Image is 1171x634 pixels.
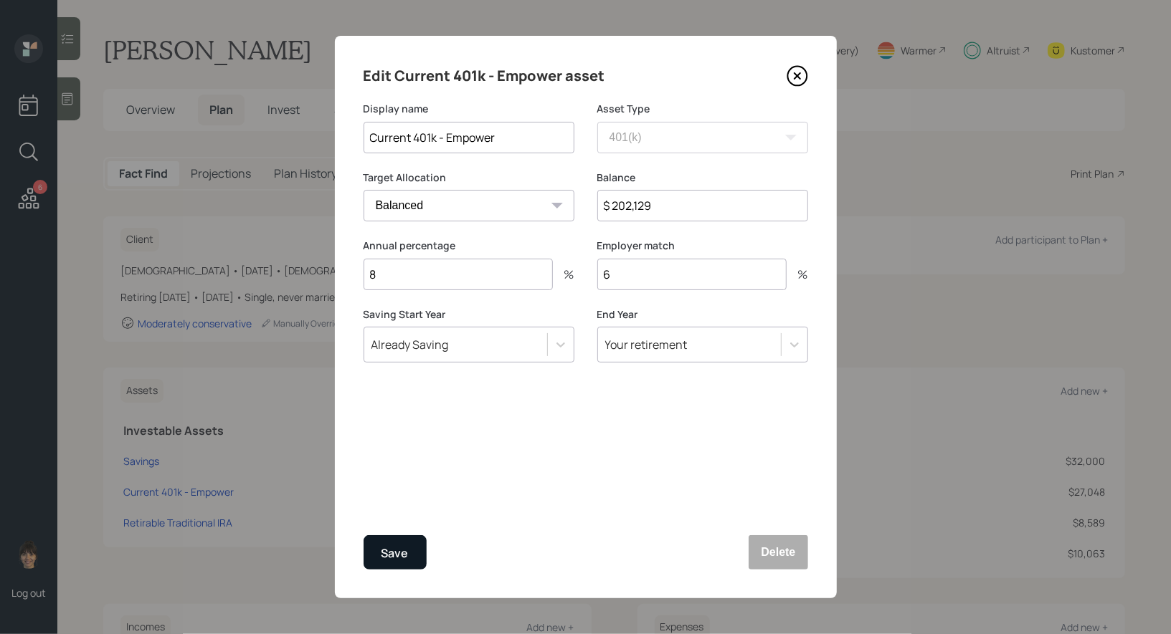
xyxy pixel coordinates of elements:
[364,535,427,570] button: Save
[597,170,808,185] label: Balance
[597,102,808,116] label: Asset Type
[364,64,605,87] h4: Edit Current 401k - Empower asset
[597,307,808,322] label: End Year
[749,535,807,570] button: Delete
[371,337,449,352] div: Already Saving
[605,337,688,352] div: Your retirement
[364,307,574,322] label: Saving Start Year
[364,102,574,116] label: Display name
[597,239,808,253] label: Employer match
[787,269,808,280] div: %
[553,269,574,280] div: %
[381,544,409,563] div: Save
[364,239,574,253] label: Annual percentage
[364,170,574,185] label: Target Allocation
